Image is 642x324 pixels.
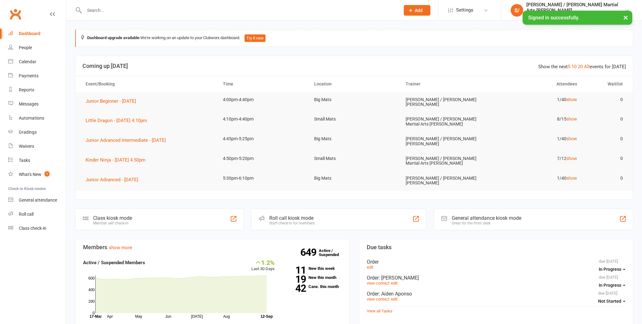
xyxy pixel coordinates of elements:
button: Try it now [245,34,266,42]
button: Not Started [598,296,625,307]
td: Small Mats [308,151,400,166]
td: 4:45pm-5:25pm [217,131,309,146]
div: Member self check-in [93,221,132,225]
button: In Progress [599,264,625,275]
span: Kinder Ninja - [DATE] 4.50pm [86,157,145,163]
strong: Active / Suspended Members [83,260,145,265]
div: Automations [19,116,44,121]
td: Big Mats [308,92,400,107]
div: 1.2% [251,259,275,266]
a: Clubworx [8,6,23,22]
h3: Coming up [DATE] [82,63,626,69]
a: People [8,41,66,55]
input: Search... [82,6,396,15]
div: Calendar [19,59,36,64]
strong: Dashboard upgrade available: [87,35,140,40]
th: Time [217,76,309,92]
button: × [620,11,631,24]
a: 42Canx. this month [284,285,342,289]
td: 5:30pm-6:10pm [217,171,309,186]
span: : [PERSON_NAME] [379,275,419,281]
strong: 649 [300,248,319,257]
a: View all Tasks [367,309,392,313]
button: Junior Advanced Intermediate - [DATE] [86,136,170,144]
a: 5 [568,64,570,69]
span: Little Dragon - [DATE] 4.10pm [86,118,147,123]
a: All [584,64,590,69]
td: 1/40 [491,92,583,107]
div: We're working on an update to your Clubworx dashboard. [75,29,633,47]
a: 11New this week [284,266,342,270]
a: Roll call [8,207,66,221]
td: Small Mats [308,112,400,126]
h3: Due tasks [367,244,625,250]
div: Messages [19,101,39,106]
div: Great for the front desk [452,221,521,225]
a: view contact [367,297,389,301]
div: Dashboard [19,31,40,36]
h3: Members [83,244,342,250]
button: Junior Beginner - [DATE] [86,97,140,105]
a: edit [391,281,397,285]
a: Class kiosk mode [8,221,66,235]
td: 0 [583,92,629,107]
td: 4:50pm-5:20pm [217,151,309,166]
td: 0 [583,151,629,166]
a: 10 [571,64,576,69]
th: Event/Booking [80,76,217,92]
div: Roll call [19,212,34,217]
a: show more [109,245,132,250]
span: Not Started [598,299,621,304]
td: 7/12 [491,151,583,166]
th: Attendees [491,76,583,92]
td: 0 [583,171,629,186]
th: Waitlist [583,76,629,92]
div: General attendance [19,198,57,203]
button: Add [404,5,430,16]
td: [PERSON_NAME] / [PERSON_NAME] Martial Arts [PERSON_NAME] [400,151,492,171]
td: 8/15 [491,112,583,126]
td: [PERSON_NAME] / [PERSON_NAME] [PERSON_NAME] [400,131,492,151]
button: Junior Advanced - [DATE] [86,176,143,183]
span: Signed in successfully. [528,15,579,21]
a: Dashboard [8,27,66,41]
a: Messages [8,97,66,111]
div: [PERSON_NAME] / [PERSON_NAME] Martial Arts [PERSON_NAME] [526,2,624,13]
div: Last 30 Days [251,259,275,272]
div: Order [367,275,625,281]
a: 649Active / Suspended [319,244,346,261]
div: Gradings [19,130,37,135]
strong: 19 [284,275,306,284]
div: Roll call kiosk mode [269,215,315,221]
a: What's New1 [8,167,66,182]
a: show [566,116,577,121]
a: show [566,156,577,161]
strong: 42 [284,284,306,293]
td: 0 [583,112,629,126]
a: 20 [578,64,583,69]
td: 4:10pm-4:40pm [217,112,309,126]
a: show [566,97,577,102]
td: 1/40 [491,131,583,146]
span: Junior Advanced Intermediate - [DATE] [86,137,166,143]
td: Big Mats [308,171,400,186]
td: Big Mats [308,131,400,146]
button: Kinder Ninja - [DATE] 4.50pm [86,156,150,164]
div: Reports [19,87,34,92]
a: Tasks [8,153,66,167]
a: edit [391,297,397,301]
th: Location [308,76,400,92]
span: Add [415,8,423,13]
span: : Aiden Aponso [379,291,412,297]
div: Payments [19,73,39,78]
td: [PERSON_NAME] / [PERSON_NAME] [PERSON_NAME] [400,171,492,191]
a: edit [367,265,373,270]
span: In Progress [599,267,621,272]
div: General attendance kiosk mode [452,215,521,221]
div: Show the next events for [DATE] [538,63,626,70]
button: In Progress [599,280,625,291]
a: show [566,136,577,141]
a: Automations [8,111,66,125]
strong: 11 [284,265,306,275]
button: Little Dragon - [DATE] 4.10pm [86,117,151,124]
